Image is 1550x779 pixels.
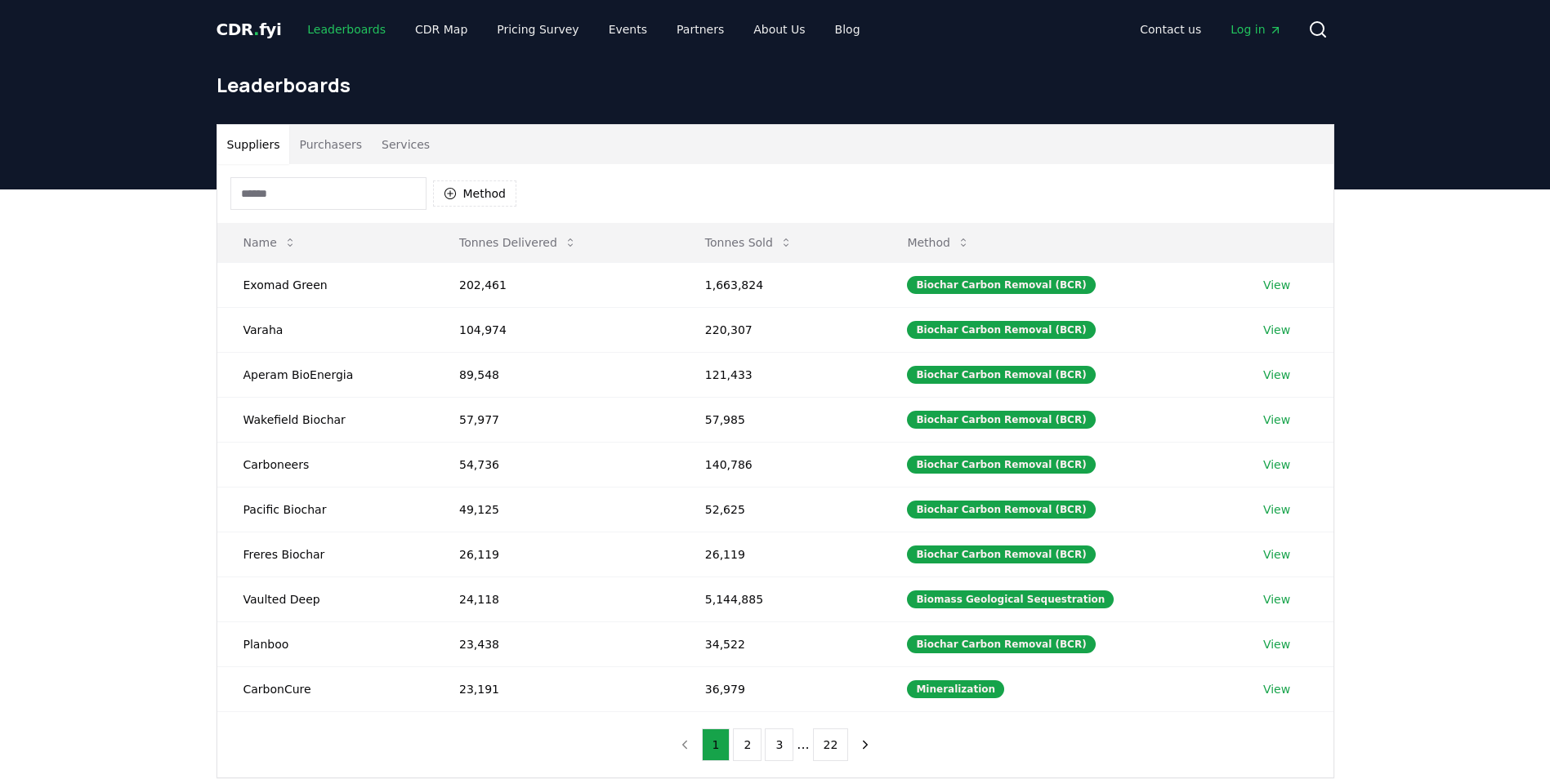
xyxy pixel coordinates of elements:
[907,501,1095,519] div: Biochar Carbon Removal (BCR)
[433,442,679,487] td: 54,736
[907,276,1095,294] div: Biochar Carbon Removal (BCR)
[217,262,433,307] td: Exomad Green
[1127,15,1294,44] nav: Main
[230,226,310,259] button: Name
[217,666,433,711] td: CarbonCure
[1263,367,1290,383] a: View
[294,15,873,44] nav: Main
[894,226,983,259] button: Method
[679,397,882,442] td: 57,985
[433,487,679,532] td: 49,125
[217,397,433,442] td: Wakefield Biochar
[294,15,399,44] a: Leaderboards
[733,728,762,761] button: 2
[446,226,590,259] button: Tonnes Delivered
[1263,546,1290,563] a: View
[907,545,1095,563] div: Biochar Carbon Removal (BCR)
[907,321,1095,339] div: Biochar Carbon Removal (BCR)
[372,125,440,164] button: Services
[797,735,809,755] li: ...
[402,15,480,44] a: CDR Map
[679,621,882,666] td: 34,522
[433,532,679,576] td: 26,119
[679,487,882,532] td: 52,625
[907,590,1114,608] div: Biomass Geological Sequestration
[289,125,372,164] button: Purchasers
[433,621,679,666] td: 23,438
[1217,15,1294,44] a: Log in
[1263,591,1290,608] a: View
[765,728,793,761] button: 3
[217,307,433,352] td: Varaha
[1263,456,1290,473] a: View
[1231,21,1281,38] span: Log in
[907,456,1095,474] div: Biochar Carbon Removal (BCR)
[433,576,679,621] td: 24,118
[484,15,592,44] a: Pricing Survey
[217,621,433,666] td: Planboo
[663,15,737,44] a: Partners
[217,442,433,487] td: Carboneers
[813,728,849,761] button: 22
[679,262,882,307] td: 1,663,824
[433,666,679,711] td: 23,191
[679,352,882,397] td: 121,433
[679,576,882,621] td: 5,144,885
[702,728,730,761] button: 1
[1263,412,1290,428] a: View
[740,15,818,44] a: About Us
[679,307,882,352] td: 220,307
[253,20,259,39] span: .
[433,352,679,397] td: 89,548
[433,307,679,352] td: 104,974
[679,532,882,576] td: 26,119
[851,728,879,761] button: next page
[1263,636,1290,652] a: View
[217,125,290,164] button: Suppliers
[907,680,1004,698] div: Mineralization
[907,366,1095,384] div: Biochar Carbon Removal (BCR)
[217,20,282,39] span: CDR fyi
[217,352,433,397] td: Aperam BioEnergia
[1263,681,1290,697] a: View
[596,15,660,44] a: Events
[217,532,433,576] td: Freres Biochar
[692,226,806,259] button: Tonnes Sold
[217,576,433,621] td: Vaulted Deep
[1127,15,1214,44] a: Contact us
[679,442,882,487] td: 140,786
[1263,277,1290,293] a: View
[433,397,679,442] td: 57,977
[1263,322,1290,338] a: View
[907,411,1095,429] div: Biochar Carbon Removal (BCR)
[217,487,433,532] td: Pacific Biochar
[217,18,282,41] a: CDR.fyi
[433,262,679,307] td: 202,461
[822,15,873,44] a: Blog
[433,180,517,207] button: Method
[907,635,1095,653] div: Biochar Carbon Removal (BCR)
[679,666,882,711] td: 36,979
[217,72,1334,98] h1: Leaderboards
[1263,501,1290,518] a: View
